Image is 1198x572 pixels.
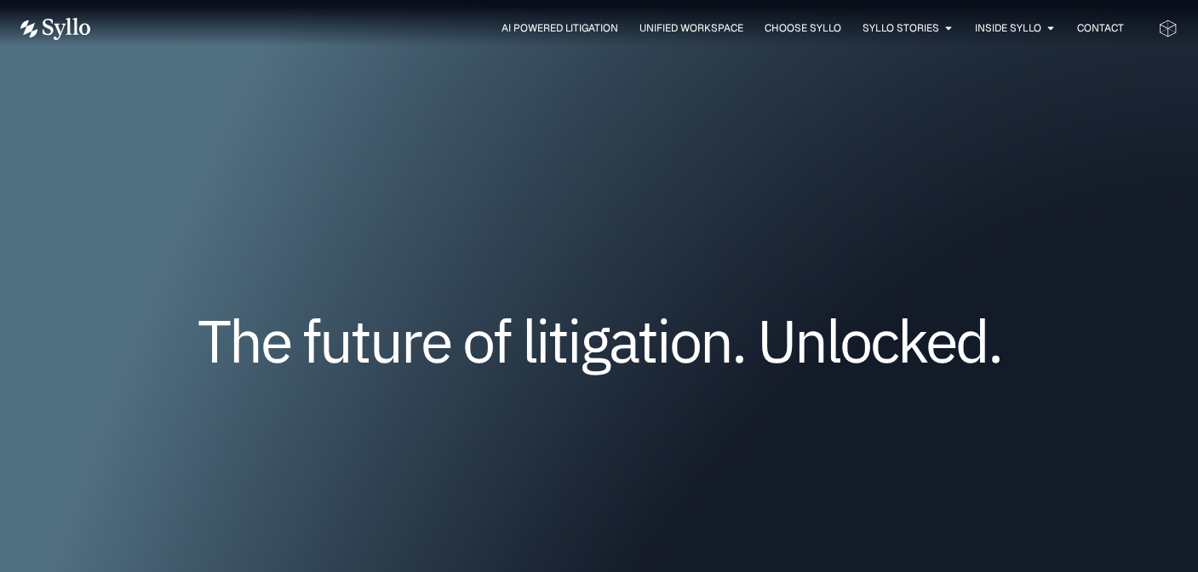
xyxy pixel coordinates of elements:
[20,18,90,40] img: Vector
[639,20,743,36] a: Unified Workspace
[765,20,841,36] a: Choose Syllo
[124,20,1124,37] div: Menu Toggle
[502,20,618,36] a: AI Powered Litigation
[123,312,1075,369] h1: The future of litigation. Unlocked.
[124,20,1124,37] nav: Menu
[975,20,1041,36] a: Inside Syllo
[863,20,939,36] a: Syllo Stories
[1077,20,1124,36] a: Contact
